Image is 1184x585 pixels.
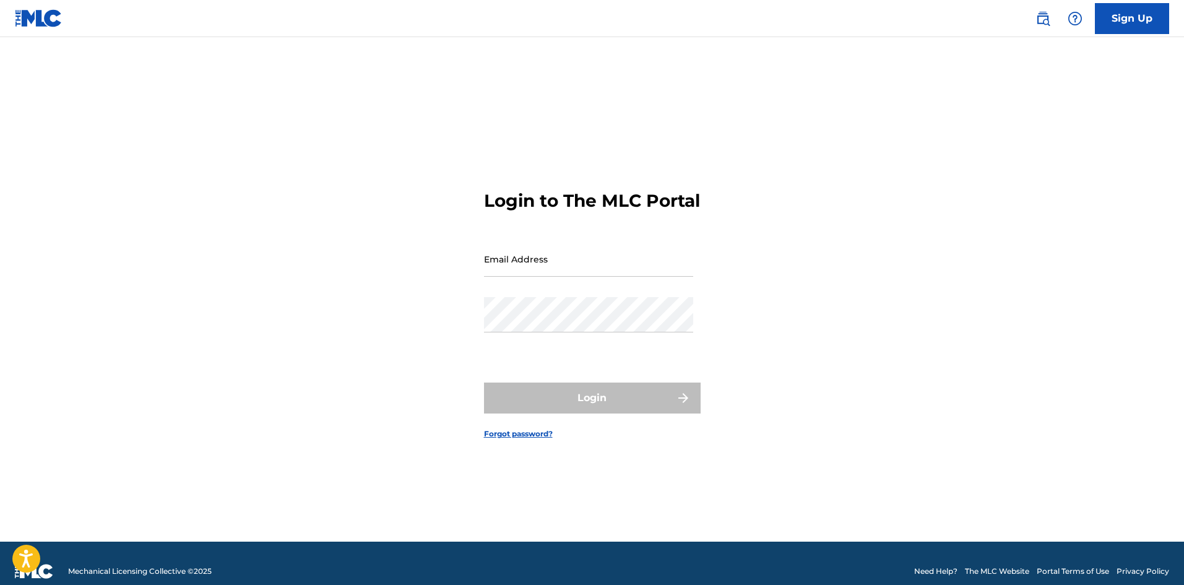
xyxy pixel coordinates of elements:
a: Public Search [1031,6,1055,31]
h3: Login to The MLC Portal [484,190,700,212]
a: Sign Up [1095,3,1169,34]
a: Forgot password? [484,428,553,440]
span: Mechanical Licensing Collective © 2025 [68,566,212,577]
a: Portal Terms of Use [1037,566,1109,577]
a: Privacy Policy [1117,566,1169,577]
img: MLC Logo [15,9,63,27]
img: search [1035,11,1050,26]
iframe: Chat Widget [1122,526,1184,585]
img: help [1068,11,1082,26]
a: Need Help? [914,566,957,577]
div: Help [1063,6,1087,31]
a: The MLC Website [965,566,1029,577]
img: logo [15,564,53,579]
